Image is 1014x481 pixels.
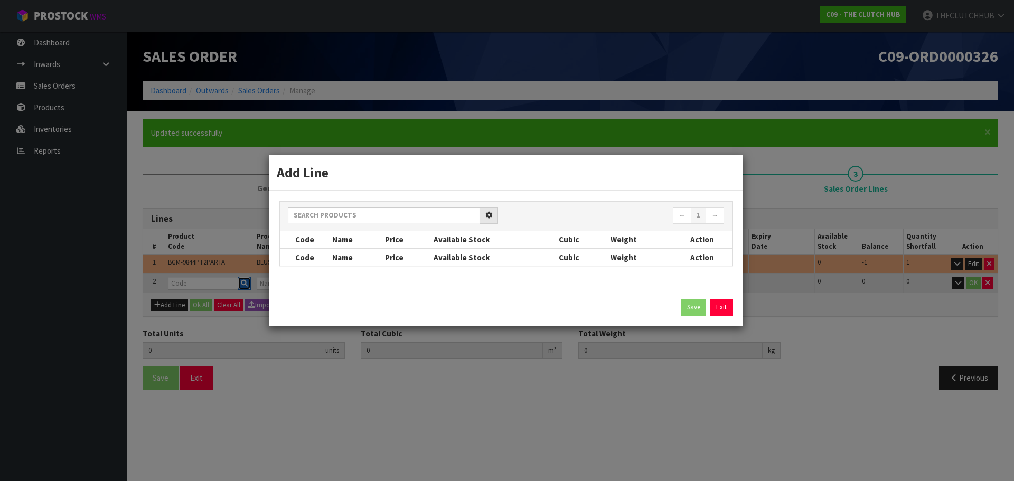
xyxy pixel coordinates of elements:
th: Weight [608,249,673,266]
button: Save [681,299,706,316]
th: Available Stock [431,231,556,248]
a: → [706,207,724,224]
th: Available Stock [431,249,556,266]
a: 1 [691,207,706,224]
th: Price [382,231,431,248]
th: Weight [608,231,673,248]
th: Code [280,249,330,266]
a: Exit [710,299,733,316]
th: Action [673,249,732,266]
a: ← [673,207,691,224]
th: Cubic [556,231,608,248]
nav: Page navigation [514,207,724,225]
th: Price [382,249,431,266]
th: Code [280,231,330,248]
th: Action [673,231,732,248]
input: Search products [288,207,480,223]
th: Name [330,231,382,248]
h3: Add Line [277,163,735,182]
th: Name [330,249,382,266]
th: Cubic [556,249,608,266]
